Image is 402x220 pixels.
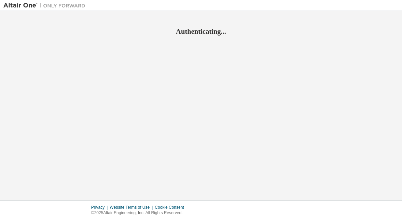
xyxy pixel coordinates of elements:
p: © 2025 Altair Engineering, Inc. All Rights Reserved. [91,210,188,216]
div: Website Terms of Use [110,205,155,210]
img: Altair One [3,2,89,9]
div: Privacy [91,205,110,210]
h2: Authenticating... [3,27,399,36]
div: Cookie Consent [155,205,188,210]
